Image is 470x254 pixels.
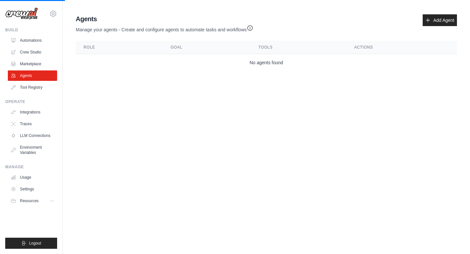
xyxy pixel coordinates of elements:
[76,23,253,33] p: Manage your agents - Create and configure agents to automate tasks and workflows
[8,142,57,158] a: Environment Variables
[346,41,457,54] th: Actions
[5,27,57,33] div: Build
[5,238,57,249] button: Logout
[8,196,57,206] button: Resources
[8,184,57,194] a: Settings
[8,35,57,46] a: Automations
[8,107,57,117] a: Integrations
[5,7,38,20] img: Logo
[8,59,57,69] a: Marketplace
[20,198,39,203] span: Resources
[163,41,251,54] th: Goal
[29,241,41,246] span: Logout
[76,41,163,54] th: Role
[8,130,57,141] a: LLM Connections
[8,47,57,57] a: Crew Studio
[8,70,57,81] a: Agents
[8,82,57,93] a: Tool Registry
[5,99,57,104] div: Operate
[76,14,253,23] h2: Agents
[8,172,57,183] a: Usage
[251,41,347,54] th: Tools
[5,164,57,170] div: Manage
[8,119,57,129] a: Traces
[76,54,457,71] td: No agents found
[423,14,457,26] a: Add Agent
